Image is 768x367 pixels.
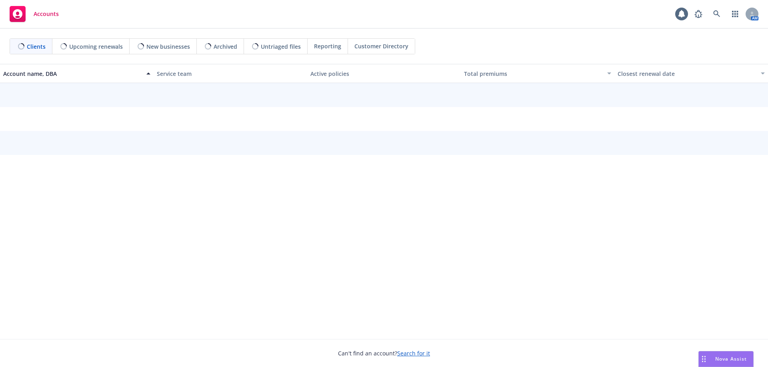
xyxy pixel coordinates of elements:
span: Customer Directory [354,42,408,50]
div: Account name, DBA [3,69,142,78]
span: Reporting [314,42,341,50]
div: Drag to move [699,351,709,367]
a: Report a Bug [690,6,706,22]
span: Upcoming renewals [69,42,123,51]
button: Service team [154,64,307,83]
button: Nova Assist [698,351,754,367]
div: Closest renewal date [618,69,756,78]
div: Active policies [310,69,458,78]
span: Clients [27,42,46,51]
div: Total premiums [464,69,602,78]
a: Search for it [397,349,430,357]
div: Service team [157,69,304,78]
span: Accounts [34,11,59,17]
a: Accounts [6,3,62,25]
button: Total premiums [461,64,614,83]
a: Switch app [727,6,743,22]
button: Closest renewal date [614,64,768,83]
span: Nova Assist [715,355,747,362]
button: Active policies [307,64,461,83]
a: Search [709,6,725,22]
span: Untriaged files [261,42,301,51]
span: Archived [214,42,237,51]
span: Can't find an account? [338,349,430,357]
span: New businesses [146,42,190,51]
